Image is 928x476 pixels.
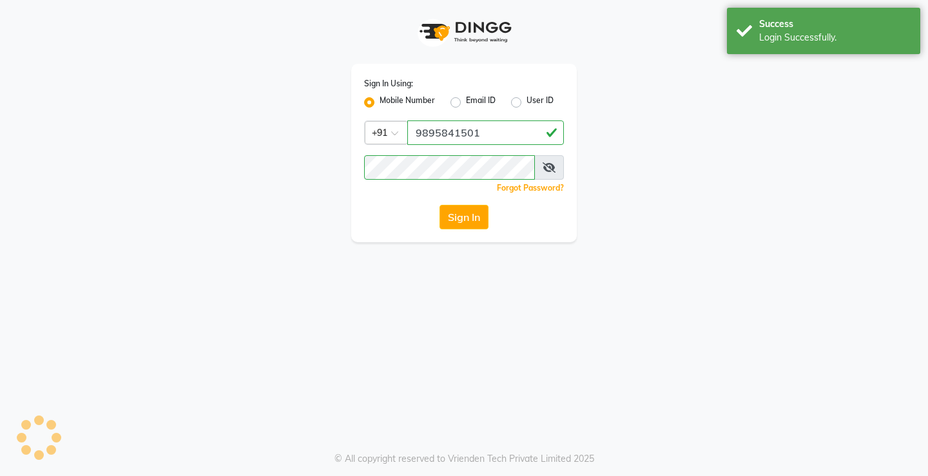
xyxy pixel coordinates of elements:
input: Username [364,155,535,180]
div: Login Successfully. [759,31,911,44]
label: Mobile Number [380,95,435,110]
label: Email ID [466,95,496,110]
div: Success [759,17,911,31]
a: Forgot Password? [497,183,564,193]
label: User ID [527,95,554,110]
input: Username [407,120,564,145]
img: logo1.svg [412,13,516,51]
button: Sign In [440,205,488,229]
label: Sign In Using: [364,78,413,90]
